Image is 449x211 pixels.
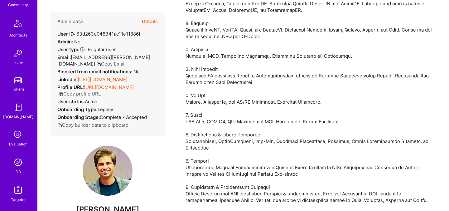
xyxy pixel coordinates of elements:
[9,141,27,147] div: Evaluation
[57,106,98,112] strong: Onboarding Type:
[96,61,126,67] button: Copy Email
[57,99,85,105] strong: User status:
[57,54,150,67] span: [EMAIL_ADDRESS][PERSON_NAME][DOMAIN_NAME]
[57,84,84,90] strong: Profile URL:
[12,156,24,169] img: Admin Search
[9,32,27,38] div: Architects
[85,99,99,105] span: Active
[57,76,78,82] strong: LinkedIn:
[57,68,140,75] div: No
[12,86,25,92] div: Tokens
[13,60,23,66] div: Invite
[57,19,83,24] h4: Admin data
[57,114,100,120] strong: Onboarding Stage:
[59,91,101,97] button: Copy profile URL
[57,31,140,37] div: 63d263d048341ac11e11886f
[57,38,80,45] div: No
[57,39,73,45] strong: Admin:
[80,47,85,52] i: Help
[12,101,24,114] img: guide book
[57,46,116,53] div: Regular user
[12,184,24,196] img: Skill Targeter
[16,169,21,175] div: DB
[3,114,33,120] div: [DOMAIN_NAME]
[142,12,158,31] button: Details
[100,114,147,120] span: Complete - Accepted
[59,92,63,96] i: icon Copy
[57,47,86,52] strong: User type :
[57,54,71,60] strong: Email:
[14,77,22,83] img: tokens
[96,62,101,66] i: icon Copy
[8,2,28,8] div: Community
[57,31,75,37] strong: User ID:
[57,69,133,75] strong: Blocked from email notifications:
[12,129,24,141] i: icon SelectionTeam
[11,196,26,203] div: Targeter
[98,106,113,112] span: legacy
[83,146,133,196] img: User Avatar
[57,122,128,128] button: Copy builder data to clipboard
[11,17,26,32] img: Architects
[78,76,128,82] a: [URL][DOMAIN_NAME]
[12,47,24,60] img: Invite
[84,84,134,90] a: [URL][DOMAIN_NAME]
[57,123,62,128] i: icon Copy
